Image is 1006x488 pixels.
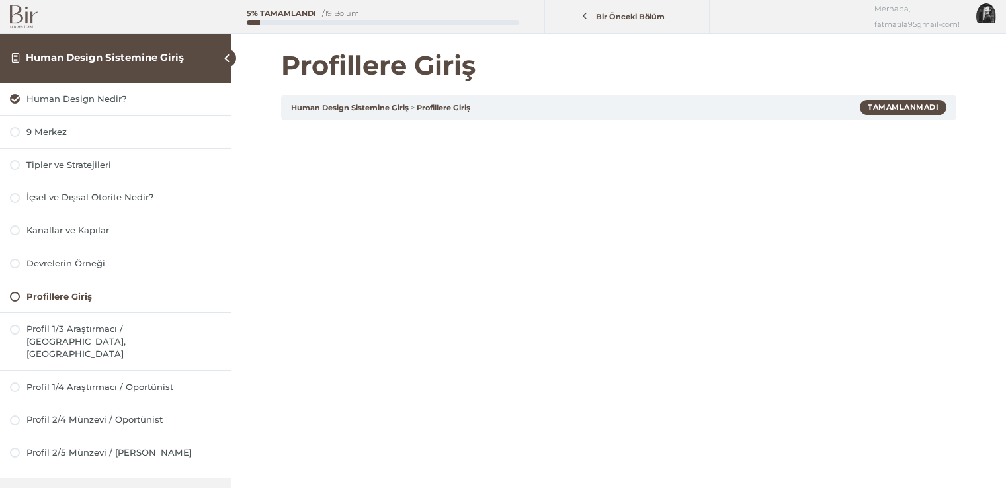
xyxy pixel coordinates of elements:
[10,257,221,270] a: Devrelerin Örneği
[26,126,221,138] div: 9 Merkez
[10,191,221,204] a: İçsel ve Dışsal Otorite Nedir?
[26,257,221,270] div: Devrelerin Örneği
[10,413,221,426] a: Profil 2/4 Münzevi / Oportünist
[26,191,221,204] div: İçsel ve Dışsal Otorite Nedir?
[10,159,221,171] a: Tipler ve Stratejileri
[10,381,221,393] a: Profil 1/4 Araştırmacı / Oportünist
[26,224,221,237] div: Kanallar ve Kapılar
[10,290,221,303] a: Profillere Giriş
[874,1,966,32] span: Merhaba, fatmatila95gmail-com!
[588,12,672,21] span: Bir Önceki Bölüm
[10,5,38,28] img: Bir Logo
[10,446,221,459] a: Profil 2/5 Münzevi / [PERSON_NAME]
[10,126,221,138] a: 9 Merkez
[10,323,221,360] a: Profil 1/3 Araştırmacı / [GEOGRAPHIC_DATA], [GEOGRAPHIC_DATA]
[26,93,221,105] div: Human Design Nedir?
[26,413,221,426] div: Profil 2/4 Münzevi / Oportünist
[319,10,359,17] div: 1/19 Bölüm
[10,224,221,237] a: Kanallar ve Kapılar
[247,10,316,17] div: 5% Tamamlandı
[417,103,470,112] a: Profillere Giriş
[281,50,956,81] h1: Profillere Giriş
[291,103,409,112] a: Human Design Sistemine Giriş
[26,51,184,63] a: Human Design Sistemine Giriş
[26,446,221,459] div: Profil 2/5 Münzevi / [PERSON_NAME]
[26,323,221,360] div: Profil 1/3 Araştırmacı / [GEOGRAPHIC_DATA], [GEOGRAPHIC_DATA]
[26,159,221,171] div: Tipler ve Stratejileri
[860,100,946,114] div: Tamamlanmadı
[26,381,221,393] div: Profil 1/4 Araştırmacı / Oportünist
[10,93,221,105] a: Human Design Nedir?
[26,290,221,303] div: Profillere Giriş
[548,5,706,29] a: Bir Önceki Bölüm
